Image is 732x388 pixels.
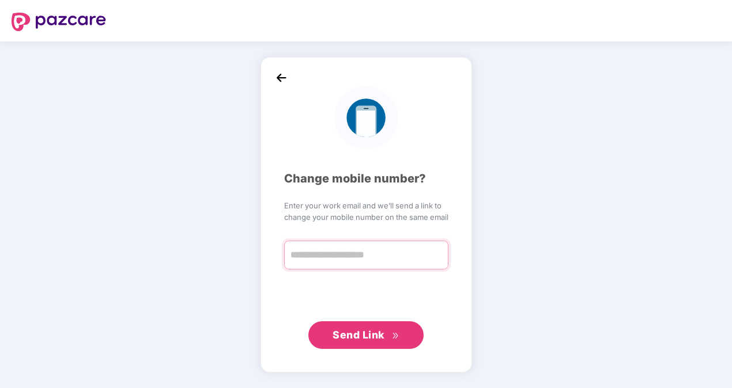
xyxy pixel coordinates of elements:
img: back_icon [273,69,290,86]
span: double-right [392,332,399,340]
span: Send Link [333,329,384,341]
div: Change mobile number? [284,170,448,188]
span: change your mobile number on the same email [284,211,448,223]
span: Enter your work email and we’ll send a link to [284,200,448,211]
img: logo [334,86,397,149]
img: logo [12,13,106,31]
button: Send Linkdouble-right [308,321,424,349]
